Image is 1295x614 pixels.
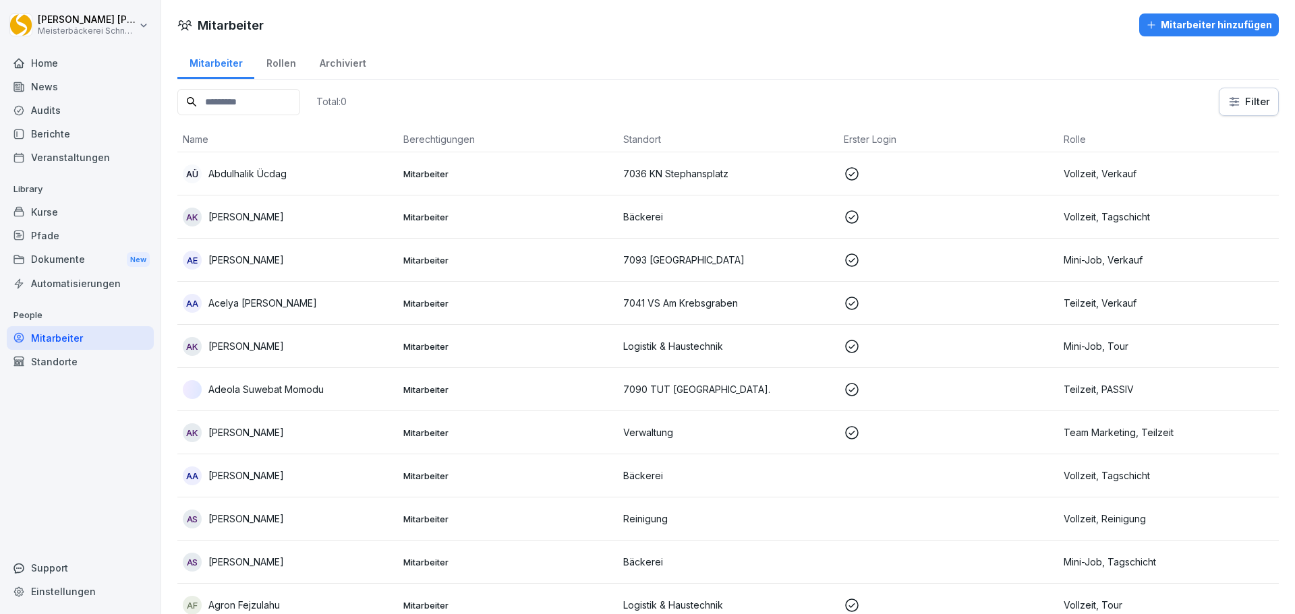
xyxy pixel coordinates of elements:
p: Logistik & Haustechnik [623,598,833,612]
div: Dokumente [7,247,154,272]
div: AÜ [183,164,202,183]
div: AE [183,251,202,270]
div: AK [183,208,202,226]
a: Home [7,51,154,75]
div: Support [7,556,154,580]
th: Erster Login [838,127,1059,152]
a: DokumenteNew [7,247,154,272]
p: Mitarbeiter [403,470,613,482]
p: [PERSON_NAME] [208,468,284,483]
p: Acelya [PERSON_NAME] [208,296,317,310]
p: Logistik & Haustechnik [623,339,833,353]
p: Bäckerei [623,210,833,224]
p: People [7,305,154,326]
a: Archiviert [308,44,378,79]
p: Bäckerei [623,468,833,483]
p: [PERSON_NAME] [208,339,284,353]
p: [PERSON_NAME] [208,555,284,569]
th: Name [177,127,398,152]
p: Vollzeit, Tagschicht [1064,468,1273,483]
p: Vollzeit, Reinigung [1064,512,1273,526]
div: AA [183,466,202,485]
p: Bäckerei [623,555,833,569]
p: 7093 [GEOGRAPHIC_DATA] [623,253,833,267]
a: News [7,75,154,98]
p: [PERSON_NAME] [PERSON_NAME] [38,14,136,26]
p: [PERSON_NAME] [208,512,284,526]
a: Pfade [7,224,154,247]
th: Rolle [1058,127,1279,152]
a: Audits [7,98,154,122]
p: Reinigung [623,512,833,526]
a: Veranstaltungen [7,146,154,169]
th: Berechtigungen [398,127,618,152]
p: Vollzeit, Tour [1064,598,1273,612]
p: 7041 VS Am Krebsgraben [623,296,833,310]
div: Mitarbeiter hinzufügen [1146,18,1272,32]
p: Agron Fejzulahu [208,598,280,612]
p: Verwaltung [623,425,833,439]
a: Rollen [254,44,308,79]
p: Mini-Job, Tagschicht [1064,555,1273,569]
a: Berichte [7,122,154,146]
p: 7036 KN Stephansplatz [623,166,833,181]
p: Abdulhalik Ücdag [208,166,287,181]
p: [PERSON_NAME] [208,210,284,224]
p: [PERSON_NAME] [208,253,284,267]
a: Kurse [7,200,154,224]
div: AK [183,423,202,442]
p: Teilzeit, Verkauf [1064,296,1273,310]
p: Mitarbeiter [403,211,613,223]
div: Filter [1228,95,1270,109]
p: Mitarbeiter [403,556,613,568]
p: Mitarbeiter [403,599,613,611]
a: Mitarbeiter [177,44,254,79]
p: Mitarbeiter [403,168,613,180]
button: Mitarbeiter hinzufügen [1139,13,1279,36]
p: Mitarbeiter [403,340,613,352]
a: Mitarbeiter [7,326,154,350]
p: Library [7,179,154,200]
p: Teilzeit, PASSIV [1064,382,1273,396]
p: Vollzeit, Tagschicht [1064,210,1273,224]
p: Mitarbeiter [403,254,613,266]
a: Automatisierungen [7,272,154,295]
div: AK [183,337,202,356]
p: Total: 0 [316,95,347,108]
p: Mini-Job, Verkauf [1064,253,1273,267]
p: 7090 TUT [GEOGRAPHIC_DATA]. [623,382,833,396]
th: Standort [618,127,838,152]
div: AS [183,553,202,572]
h1: Mitarbeiter [198,16,264,34]
div: AA [183,294,202,313]
a: Standorte [7,350,154,373]
p: Mitarbeiter [403,427,613,439]
div: New [127,252,150,268]
p: [PERSON_NAME] [208,425,284,439]
p: Mini-Job, Tour [1064,339,1273,353]
p: Mitarbeiter [403,383,613,396]
p: Vollzeit, Verkauf [1064,166,1273,181]
div: AS [183,510,202,528]
p: Team Marketing, Teilzeit [1064,425,1273,439]
p: Meisterbäckerei Schneckenburger [38,26,136,36]
p: Mitarbeiter [403,513,613,525]
button: Filter [1219,88,1278,115]
p: Adeola Suwebat Momodu [208,382,324,396]
a: Einstellungen [7,580,154,603]
p: Mitarbeiter [403,297,613,309]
